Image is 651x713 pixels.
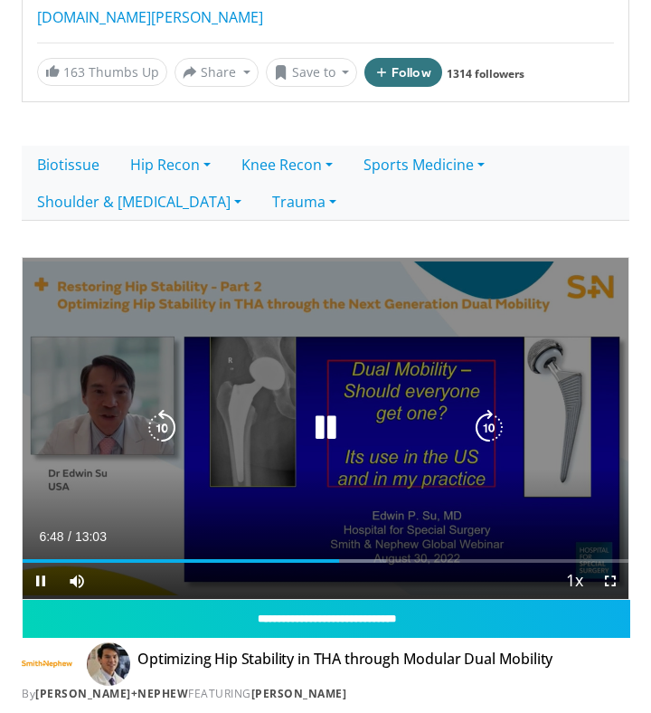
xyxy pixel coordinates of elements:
div: Progress Bar [23,559,628,563]
a: Hip Recon [115,146,226,184]
a: Biotissue [22,146,115,184]
span: 6:48 [39,529,63,544]
a: [PERSON_NAME]+Nephew [35,686,188,701]
button: Follow [364,58,442,87]
button: Share [175,58,259,87]
a: Trauma [257,183,352,221]
img: Smith+Nephew [22,650,72,679]
button: Fullscreen [592,563,628,599]
a: 163 Thumbs Up [37,58,167,86]
span: / [68,529,71,544]
h4: Optimizing Hip Stability in THA through Modular Dual Mobility [137,650,552,679]
div: By FEATURING [22,686,629,702]
a: Sports Medicine [348,146,500,184]
a: Knee Recon [226,146,348,184]
a: [PERSON_NAME] [251,686,347,701]
a: 1314 followers [447,66,524,81]
video-js: Video Player [23,258,628,599]
a: [DOMAIN_NAME][PERSON_NAME] [37,7,263,27]
button: Save to [266,58,358,87]
a: Shoulder & [MEDICAL_DATA] [22,183,257,221]
span: 163 [63,63,85,81]
img: Avatar [87,642,130,686]
button: Pause [23,563,59,599]
button: Mute [59,563,95,599]
button: Playback Rate [556,563,592,599]
span: 13:03 [75,529,107,544]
